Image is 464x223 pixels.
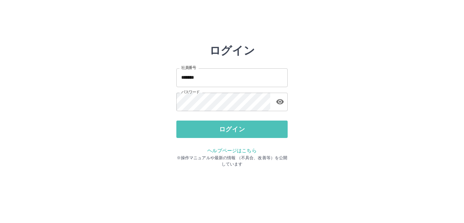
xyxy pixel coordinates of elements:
[207,148,256,153] a: ヘルプページはこちら
[176,155,288,167] p: ※操作マニュアルや最新の情報 （不具合、改善等）を公開しています
[181,90,200,95] label: パスワード
[209,44,255,57] h2: ログイン
[181,65,196,70] label: 社員番号
[176,121,288,138] button: ログイン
